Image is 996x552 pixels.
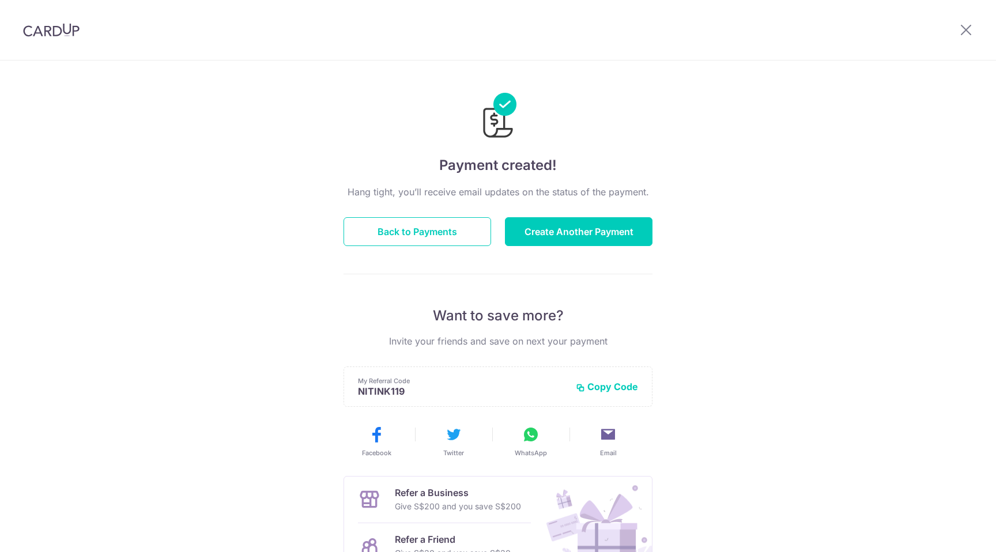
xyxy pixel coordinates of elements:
[342,425,410,458] button: Facebook
[505,217,652,246] button: Create Another Payment
[344,155,652,176] h4: Payment created!
[922,517,984,546] iframe: Opens a widget where you can find more information
[23,23,80,37] img: CardUp
[358,376,567,385] p: My Referral Code
[395,486,521,500] p: Refer a Business
[344,307,652,325] p: Want to save more?
[443,448,464,458] span: Twitter
[395,500,521,513] p: Give S$200 and you save S$200
[574,425,642,458] button: Email
[344,334,652,348] p: Invite your friends and save on next your payment
[344,217,491,246] button: Back to Payments
[497,425,565,458] button: WhatsApp
[395,532,511,546] p: Refer a Friend
[344,185,652,199] p: Hang tight, you’ll receive email updates on the status of the payment.
[420,425,488,458] button: Twitter
[515,448,547,458] span: WhatsApp
[358,385,567,397] p: NITINK119
[576,381,638,392] button: Copy Code
[480,93,516,141] img: Payments
[600,448,617,458] span: Email
[362,448,391,458] span: Facebook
